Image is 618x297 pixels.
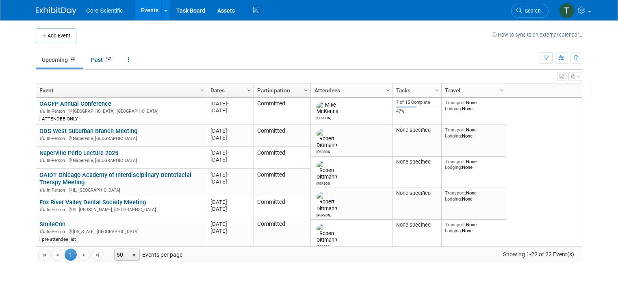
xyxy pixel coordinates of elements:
span: - [227,128,229,134]
img: Robert Dittmann [317,161,337,180]
div: [DATE] [210,156,250,163]
span: - [227,199,229,205]
span: Transport: [445,159,466,164]
td: Committed [254,169,310,196]
span: Column Settings [499,87,505,94]
span: Go to the next page [81,252,87,258]
a: Column Settings [384,83,393,96]
span: Transport: [445,222,466,227]
button: Add Event [36,28,76,43]
div: None None [445,127,503,139]
div: [DATE] [210,227,250,234]
a: OACFP Annual Conference [39,100,111,107]
span: In-Person [47,229,67,234]
a: SmileCon [39,221,65,228]
div: [GEOGRAPHIC_DATA], [GEOGRAPHIC_DATA] [39,107,203,114]
span: Column Settings [199,87,206,94]
span: - [227,100,229,107]
span: 421 [103,56,114,62]
span: In-Person [47,158,67,163]
div: [DATE] [210,205,250,212]
span: Go to the previous page [54,252,61,258]
span: 1 [65,249,77,261]
img: Robert Dittmann [317,192,337,212]
span: In-Person [47,136,67,141]
div: [DATE] [210,107,250,114]
a: Tasks [396,83,436,97]
span: In-Person [47,188,67,193]
img: Mike McKenna [317,102,338,115]
td: Committed [254,147,310,169]
a: Event [39,83,202,97]
div: Mike McKenna [317,115,331,120]
img: Robert Dittmann [317,129,337,148]
span: - [227,150,229,156]
a: Attendees [314,83,387,97]
span: Transport: [445,100,466,105]
a: Travel [445,83,501,97]
div: [DATE] [210,100,250,107]
span: In-Person [47,207,67,212]
div: None specified [396,127,438,133]
a: How to sync to an external calendar... [492,32,582,38]
div: Robert Dittmann [317,180,331,186]
div: Robert Dittmann [317,243,331,249]
a: Go to the next page [78,249,90,261]
div: None specified [396,222,438,228]
div: IL, [GEOGRAPHIC_DATA] [39,186,203,193]
div: pre attendee list [39,236,78,242]
div: None None [445,100,503,111]
div: [DATE] [210,127,250,134]
img: In-Person Event [40,109,45,113]
div: Naperville, [GEOGRAPHIC_DATA] [39,135,203,142]
div: 47% [396,109,438,114]
div: [DATE] [210,199,250,205]
a: Past421 [85,52,120,68]
span: Events per page [104,249,191,261]
div: [DATE] [210,134,250,141]
img: In-Person Event [40,188,45,192]
a: Fox River Valley Dental Society Meeting [39,199,146,206]
div: [DATE] [210,171,250,178]
span: - [227,221,229,227]
img: In-Person Event [40,136,45,140]
img: In-Person Event [40,158,45,162]
span: Column Settings [385,87,391,94]
td: Committed [254,196,310,218]
a: CAIDT Chicago Academy of Interdisciplinary Dentofacial Therapy Meeting [39,171,191,186]
span: - [227,172,229,178]
img: In-Person Event [40,229,45,233]
a: Column Settings [302,83,311,96]
a: CDS West Suburban Branch Meeting [39,127,137,135]
div: [DATE] [210,178,250,185]
span: Lodging: [445,228,462,234]
div: None None [445,190,503,202]
a: Column Settings [433,83,442,96]
span: Lodging: [445,196,462,202]
span: Core Scientific [86,7,123,14]
div: [DATE] [210,149,250,156]
a: Upcoming22 [36,52,83,68]
a: Column Settings [245,83,254,96]
span: Go to the first page [41,252,48,258]
a: Column Settings [198,83,207,96]
div: ATTENDEE ONLY [39,116,80,122]
div: St. [PERSON_NAME], [GEOGRAPHIC_DATA] [39,206,203,213]
span: Column Settings [434,87,440,94]
div: [US_STATE], [GEOGRAPHIC_DATA] [39,228,203,235]
div: 7 of 15 Complete [396,100,438,105]
span: select [131,252,137,259]
span: Lodging: [445,133,462,139]
a: Participation [257,83,305,97]
td: Committed [254,218,310,258]
span: Search [522,8,541,14]
a: Naperville Perio Lecture 2025 [39,149,118,157]
div: None specified [396,190,438,197]
div: [DATE] [210,221,250,227]
a: Search [511,4,549,18]
img: Robert Dittmann [317,224,337,243]
div: Naperville, [GEOGRAPHIC_DATA] [39,157,203,164]
span: Lodging: [445,106,462,111]
div: None None [445,159,503,170]
img: Thila Pathma [559,3,575,18]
